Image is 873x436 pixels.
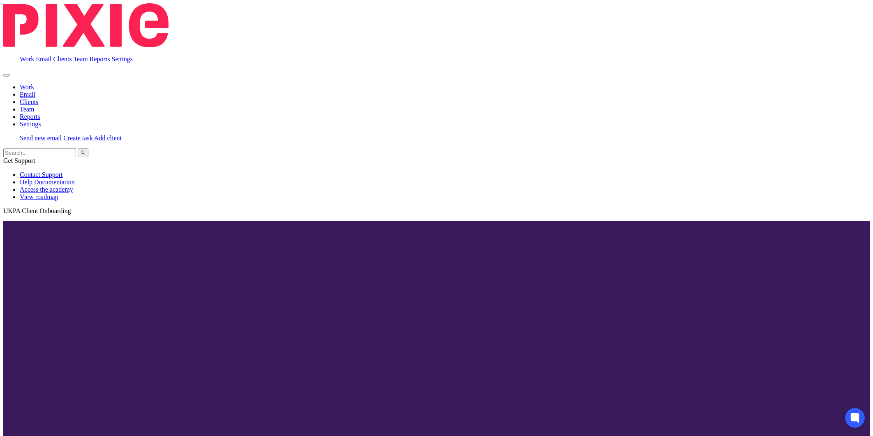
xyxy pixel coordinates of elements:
img: Pixie [3,3,169,47]
a: Contact Support [20,171,62,178]
a: Team [20,106,34,113]
a: Add client [94,135,122,141]
p: UKPA Client Onboarding [3,207,870,215]
a: Email [36,56,51,63]
span: Get Support [3,157,35,164]
a: Settings [20,121,41,128]
a: Send new email [20,135,62,141]
a: View roadmap [20,193,58,200]
a: Create task [63,135,93,141]
a: Email [20,91,35,98]
a: Team [73,56,88,63]
a: Work [20,83,34,90]
a: Settings [112,56,133,63]
a: Clients [53,56,72,63]
a: Work [20,56,34,63]
button: Search [78,148,88,157]
a: Access the academy [20,186,73,193]
a: Clients [20,98,38,105]
input: Search [3,148,76,157]
a: Help Documentation [20,179,75,186]
a: Reports [20,113,40,120]
a: Reports [90,56,110,63]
